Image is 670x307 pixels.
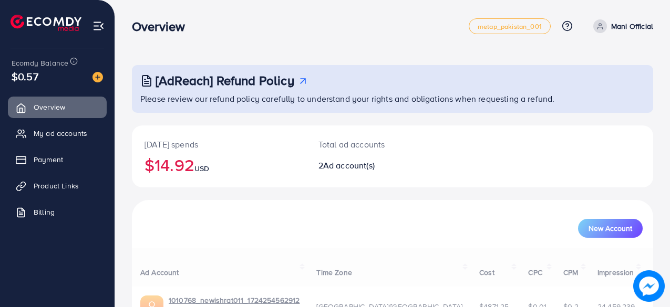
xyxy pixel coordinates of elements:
[8,97,107,118] a: Overview
[34,128,87,139] span: My ad accounts
[12,69,38,84] span: $0.57
[578,219,643,238] button: New Account
[8,175,107,196] a: Product Links
[34,181,79,191] span: Product Links
[11,15,81,31] img: logo
[34,102,65,112] span: Overview
[8,149,107,170] a: Payment
[318,138,424,151] p: Total ad accounts
[92,20,105,32] img: menu
[634,271,664,301] img: image
[145,138,293,151] p: [DATE] spends
[132,19,193,34] h3: Overview
[145,155,293,175] h2: $14.92
[318,161,424,171] h2: 2
[478,23,542,30] span: metap_pakistan_001
[469,18,551,34] a: metap_pakistan_001
[140,92,647,105] p: Please review our refund policy carefully to understand your rights and obligations when requesti...
[589,19,653,33] a: Mani Official
[194,163,209,174] span: USD
[611,20,653,33] p: Mani Official
[34,154,63,165] span: Payment
[323,160,375,171] span: Ad account(s)
[156,73,294,88] h3: [AdReach] Refund Policy
[34,207,55,217] span: Billing
[92,72,103,82] img: image
[12,58,68,68] span: Ecomdy Balance
[8,202,107,223] a: Billing
[8,123,107,144] a: My ad accounts
[589,225,632,232] span: New Account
